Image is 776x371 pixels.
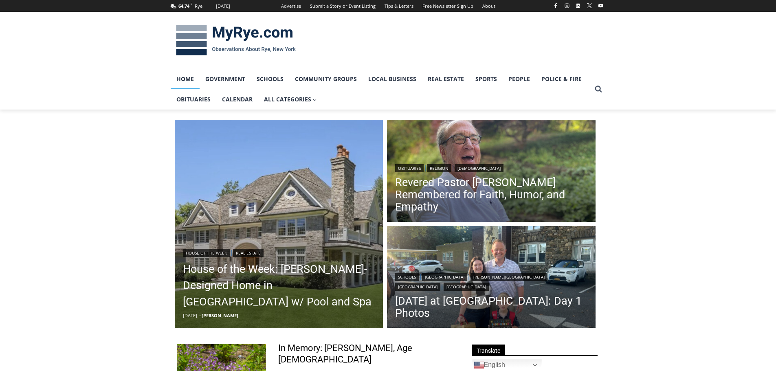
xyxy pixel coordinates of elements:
[200,69,251,89] a: Government
[199,312,202,318] span: –
[455,164,503,172] a: [DEMOGRAPHIC_DATA]
[191,2,192,6] span: F
[183,247,375,257] div: |
[585,1,594,11] a: X
[503,69,536,89] a: People
[171,69,591,110] nav: Primary Navigation
[395,295,587,319] a: [DATE] at [GEOGRAPHIC_DATA]: Day 1 Photos
[202,312,238,318] a: [PERSON_NAME]
[573,1,583,11] a: Linkedin
[536,69,587,89] a: Police & Fire
[395,271,587,291] div: | | | |
[395,273,419,281] a: Schools
[171,89,216,110] a: Obituaries
[395,176,587,213] a: Revered Pastor [PERSON_NAME] Remembered for Faith, Humor, and Empathy
[264,95,317,104] span: All Categories
[251,69,289,89] a: Schools
[551,1,561,11] a: Facebook
[183,312,197,318] time: [DATE]
[387,120,596,224] a: Read More Revered Pastor Donald Poole Jr. Remembered for Faith, Humor, and Empathy
[233,249,264,257] a: Real Estate
[178,3,189,9] span: 64.74
[258,89,323,110] a: All Categories
[289,69,363,89] a: Community Groups
[470,69,503,89] a: Sports
[387,226,596,330] img: (PHOTO: Henry arrived for his first day of Kindergarten at Midland Elementary School. He likes cu...
[278,342,457,366] a: In Memory: [PERSON_NAME], Age [DEMOGRAPHIC_DATA]
[363,69,422,89] a: Local Business
[175,120,383,328] a: Read More House of the Week: Rich Granoff-Designed Home in Greenwich w/ Pool and Spa
[175,120,383,328] img: 28 Thunder Mountain Road, Greenwich
[444,283,489,291] a: [GEOGRAPHIC_DATA]
[422,273,467,281] a: [GEOGRAPHIC_DATA]
[395,283,440,291] a: [GEOGRAPHIC_DATA]
[470,273,547,281] a: [PERSON_NAME][GEOGRAPHIC_DATA]
[591,82,606,97] button: View Search Form
[216,89,258,110] a: Calendar
[195,2,202,10] div: Rye
[171,69,200,89] a: Home
[387,120,596,224] img: Obituary - Donald Poole - 2
[183,261,375,310] a: House of the Week: [PERSON_NAME]-Designed Home in [GEOGRAPHIC_DATA] w/ Pool and Spa
[395,162,587,172] div: | |
[472,345,505,356] span: Translate
[387,226,596,330] a: Read More First Day of School at Rye City Schools: Day 1 Photos
[596,1,606,11] a: YouTube
[183,249,230,257] a: House of the Week
[216,2,230,10] div: [DATE]
[474,360,484,370] img: en
[422,69,470,89] a: Real Estate
[427,164,451,172] a: Religion
[395,164,424,172] a: Obituaries
[562,1,572,11] a: Instagram
[171,19,301,61] img: MyRye.com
